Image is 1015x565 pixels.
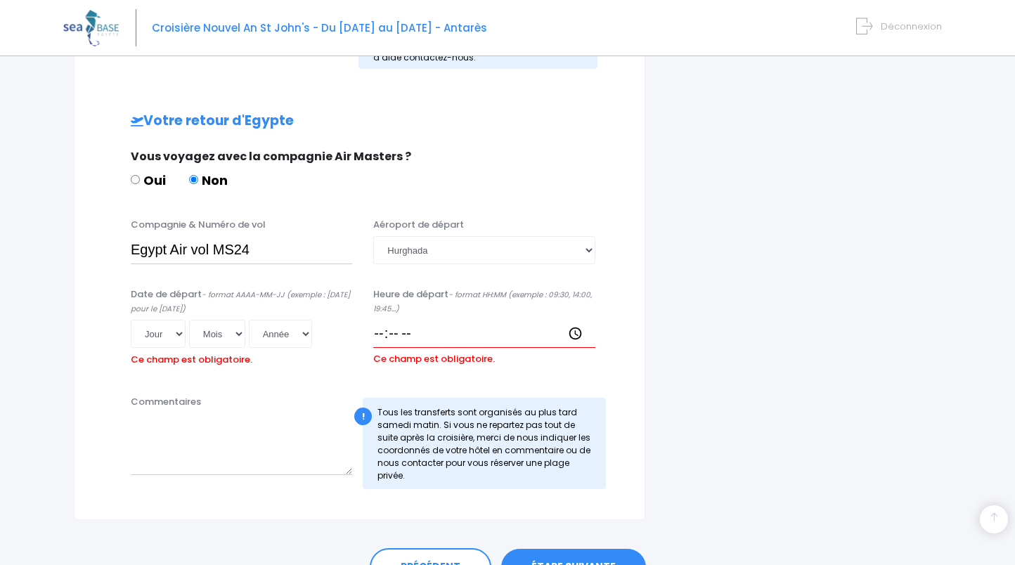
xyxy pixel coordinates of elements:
[373,287,595,315] label: Heure de départ
[373,290,592,314] i: - format HH:MM (exemple : 09:30, 14:00, 19:45...)
[131,171,166,190] label: Oui
[152,20,487,35] span: Croisière Nouvel An St John's - Du [DATE] au [DATE] - Antarès
[131,218,266,232] label: Compagnie & Numéro de vol
[131,349,252,367] label: Ce champ est obligatoire.
[881,20,942,33] span: Déconnexion
[373,218,464,232] label: Aéroport de départ
[373,348,495,366] label: Ce champ est obligatoire.
[131,395,201,409] label: Commentaires
[189,171,228,190] label: Non
[189,175,198,184] input: Non
[354,408,372,425] div: !
[131,148,411,164] span: Vous voyagez avec la compagnie Air Masters ?
[103,113,616,129] h2: Votre retour d'Egypte
[131,287,352,315] label: Date de départ
[363,398,605,489] div: Tous les transferts sont organisés au plus tard samedi matin. Si vous ne repartez pas tout de sui...
[131,290,350,314] i: - format AAAA-MM-JJ (exemple : [DATE] pour le [DATE])
[373,320,595,348] input: __:__
[131,175,140,184] input: Oui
